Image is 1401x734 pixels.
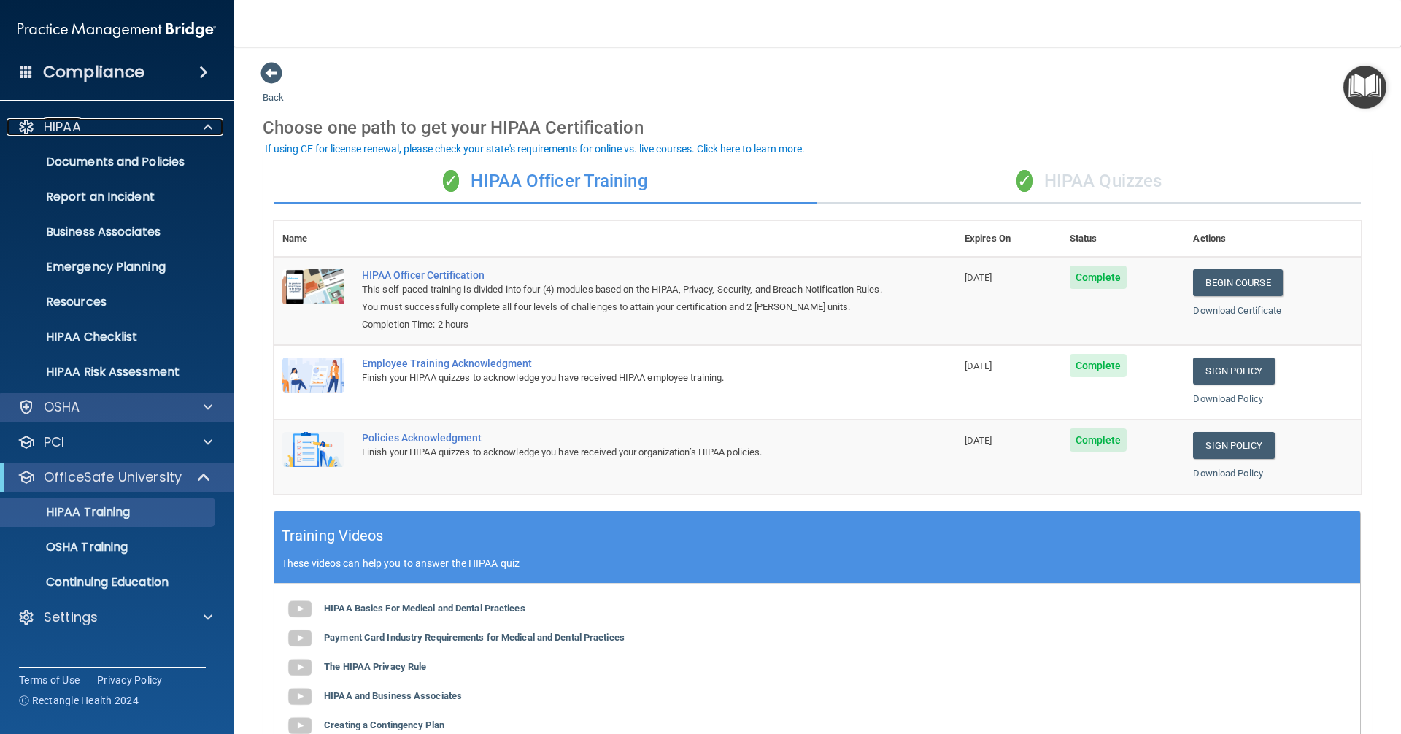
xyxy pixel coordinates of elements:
[965,360,992,371] span: [DATE]
[362,369,883,387] div: Finish your HIPAA quizzes to acknowledge you have received HIPAA employee training.
[97,673,163,687] a: Privacy Policy
[263,74,284,103] a: Back
[9,365,209,379] p: HIPAA Risk Assessment
[18,118,212,136] a: HIPAA
[9,540,128,555] p: OSHA Training
[18,433,212,451] a: PCI
[263,107,1372,149] div: Choose one path to get your HIPAA Certification
[1016,170,1033,192] span: ✓
[965,272,992,283] span: [DATE]
[43,62,144,82] h4: Compliance
[285,624,314,653] img: gray_youtube_icon.38fcd6cc.png
[9,155,209,169] p: Documents and Policies
[18,398,212,416] a: OSHA
[285,653,314,682] img: gray_youtube_icon.38fcd6cc.png
[1184,221,1361,257] th: Actions
[44,398,80,416] p: OSHA
[9,190,209,204] p: Report an Incident
[274,221,353,257] th: Name
[324,719,444,730] b: Creating a Contingency Plan
[1070,266,1127,289] span: Complete
[1061,221,1185,257] th: Status
[1149,630,1383,689] iframe: Drift Widget Chat Controller
[18,468,212,486] a: OfficeSafe University
[44,118,81,136] p: HIPAA
[285,595,314,624] img: gray_youtube_icon.38fcd6cc.png
[1193,393,1263,404] a: Download Policy
[362,281,883,316] div: This self-paced training is divided into four (4) modules based on the HIPAA, Privacy, Security, ...
[18,15,216,45] img: PMB logo
[44,609,98,626] p: Settings
[443,170,459,192] span: ✓
[19,673,80,687] a: Terms of Use
[9,330,209,344] p: HIPAA Checklist
[285,682,314,711] img: gray_youtube_icon.38fcd6cc.png
[965,435,992,446] span: [DATE]
[274,160,817,204] div: HIPAA Officer Training
[18,609,212,626] a: Settings
[263,142,807,156] button: If using CE for license renewal, please check your state's requirements for online vs. live cours...
[9,505,130,519] p: HIPAA Training
[1193,269,1282,296] a: Begin Course
[1193,358,1274,385] a: Sign Policy
[1193,432,1274,459] a: Sign Policy
[362,316,883,333] div: Completion Time: 2 hours
[282,557,1353,569] p: These videos can help you to answer the HIPAA quiz
[362,358,883,369] div: Employee Training Acknowledgment
[324,661,426,672] b: The HIPAA Privacy Rule
[265,144,805,154] div: If using CE for license renewal, please check your state's requirements for online vs. live cours...
[9,295,209,309] p: Resources
[44,433,64,451] p: PCI
[1193,305,1281,316] a: Download Certificate
[1343,66,1386,109] button: Open Resource Center
[19,693,139,708] span: Ⓒ Rectangle Health 2024
[362,444,883,461] div: Finish your HIPAA quizzes to acknowledge you have received your organization’s HIPAA policies.
[324,690,462,701] b: HIPAA and Business Associates
[817,160,1361,204] div: HIPAA Quizzes
[9,225,209,239] p: Business Associates
[44,468,182,486] p: OfficeSafe University
[1070,428,1127,452] span: Complete
[9,575,209,590] p: Continuing Education
[1193,468,1263,479] a: Download Policy
[1070,354,1127,377] span: Complete
[362,432,883,444] div: Policies Acknowledgment
[324,603,525,614] b: HIPAA Basics For Medical and Dental Practices
[956,221,1061,257] th: Expires On
[362,269,883,281] a: HIPAA Officer Certification
[282,523,384,549] h5: Training Videos
[9,260,209,274] p: Emergency Planning
[324,632,625,643] b: Payment Card Industry Requirements for Medical and Dental Practices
